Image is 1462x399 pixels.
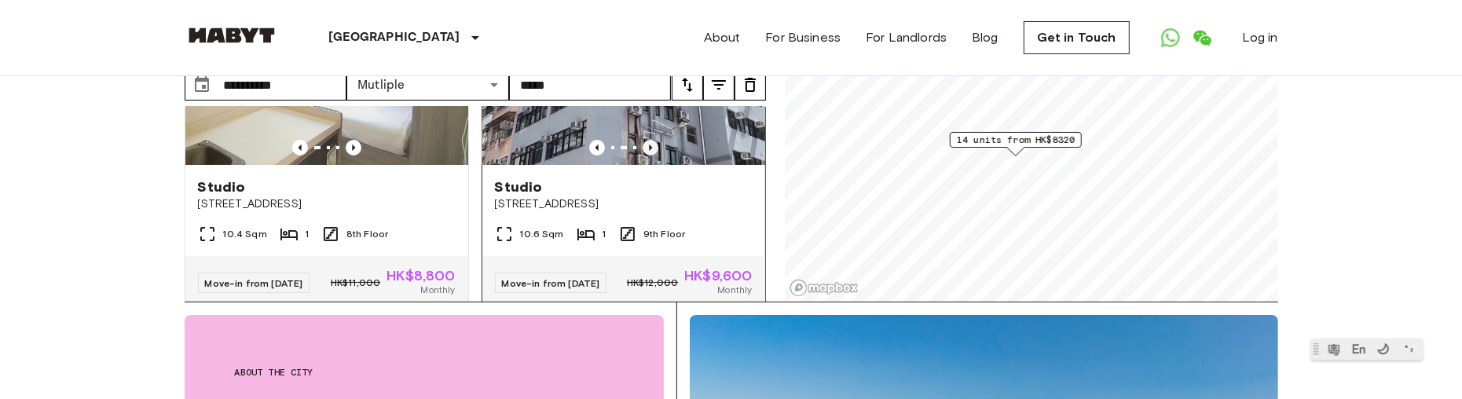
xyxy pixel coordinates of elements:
span: Move-in from [DATE] [502,277,600,289]
span: [STREET_ADDRESS] [198,196,456,212]
span: 14 units from HK$8320 [956,133,1074,147]
div: Map marker [949,132,1081,156]
span: HK$9,600 [684,269,752,283]
a: Log in [1243,28,1278,47]
span: HK$8,800 [387,269,455,283]
button: Previous image [292,140,308,156]
a: Blog [972,28,998,47]
span: About the city [235,365,614,379]
a: Mapbox logo [790,279,859,297]
button: tune [735,69,766,101]
span: Move-in from [DATE] [205,277,303,289]
span: HK$11,000 [331,276,380,290]
span: 10.4 Sqm [223,227,267,241]
button: Previous image [346,140,361,156]
span: 8th Floor [346,227,388,241]
span: [STREET_ADDRESS] [495,196,753,212]
span: HK$12,000 [627,276,678,290]
a: For Landlords [866,28,947,47]
span: 1 [305,227,309,241]
a: For Business [765,28,841,47]
a: Open WhatsApp [1155,22,1186,53]
span: Monthly [717,283,752,297]
img: Habyt [185,27,279,43]
div: Mutliple [346,69,509,101]
button: Previous image [589,140,605,156]
p: [GEOGRAPHIC_DATA] [329,28,460,47]
span: Studio [495,178,543,196]
span: 9th Floor [643,227,685,241]
button: Previous image [643,140,658,156]
span: 10.6 Sqm [520,227,564,241]
span: Monthly [420,283,455,297]
a: About [704,28,741,47]
button: tune [672,69,703,101]
button: Choose date, selected date is 1 Nov 2025 [186,69,218,101]
a: Get in Touch [1024,21,1130,54]
button: tune [703,69,735,101]
span: 1 [602,227,606,241]
span: Studio [198,178,246,196]
a: Open WeChat [1186,22,1218,53]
